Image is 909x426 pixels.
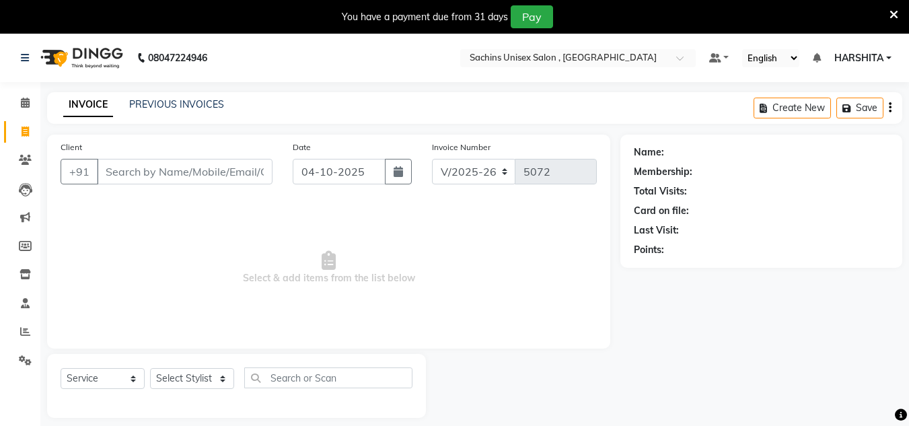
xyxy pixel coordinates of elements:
button: Pay [511,5,553,28]
div: Points: [634,243,664,257]
b: 08047224946 [148,39,207,77]
img: logo [34,39,126,77]
span: Select & add items from the list below [61,201,597,335]
button: Save [836,98,883,118]
span: HARSHITA [834,51,883,65]
a: INVOICE [63,93,113,117]
div: You have a payment due from 31 days [342,10,508,24]
button: +91 [61,159,98,184]
input: Search or Scan [244,367,412,388]
div: Last Visit: [634,223,679,238]
div: Membership: [634,165,692,179]
div: Name: [634,145,664,159]
button: Create New [754,98,831,118]
label: Invoice Number [432,141,490,153]
input: Search by Name/Mobile/Email/Code [97,159,272,184]
div: Total Visits: [634,184,687,199]
a: PREVIOUS INVOICES [129,98,224,110]
div: Card on file: [634,204,689,218]
label: Client [61,141,82,153]
label: Date [293,141,311,153]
